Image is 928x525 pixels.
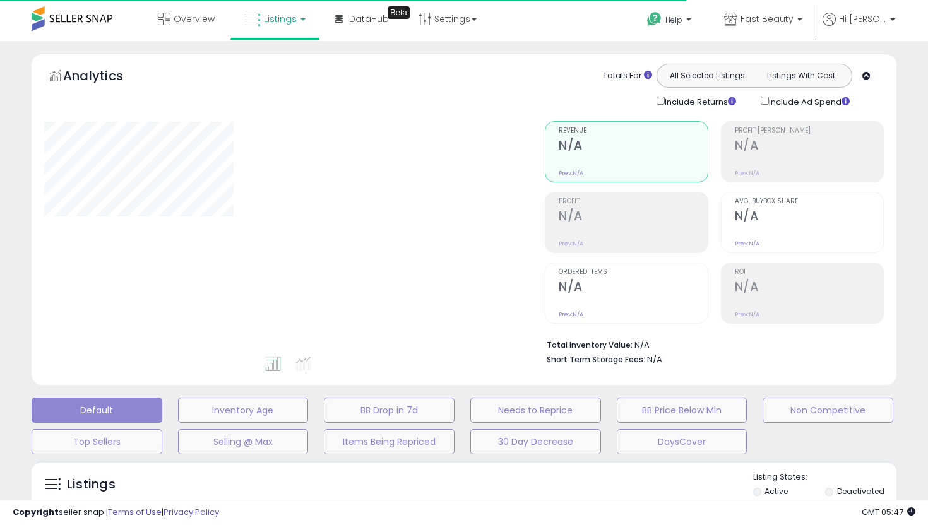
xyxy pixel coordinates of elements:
[470,429,601,454] button: 30 Day Decrease
[559,138,707,155] h2: N/A
[735,269,883,276] span: ROI
[735,169,759,177] small: Prev: N/A
[735,280,883,297] h2: N/A
[823,13,895,41] a: Hi [PERSON_NAME]
[741,13,794,25] span: Fast Beauty
[324,429,455,454] button: Items Being Repriced
[388,6,410,19] div: Tooltip anchor
[547,336,874,351] li: N/A
[603,70,652,82] div: Totals For
[559,310,583,318] small: Prev: N/A
[63,67,148,88] h5: Analytics
[754,68,848,84] button: Listings With Cost
[178,429,309,454] button: Selling @ Max
[617,398,747,423] button: BB Price Below Min
[324,398,455,423] button: BB Drop in 7d
[470,398,601,423] button: Needs to Reprice
[735,240,759,247] small: Prev: N/A
[839,13,886,25] span: Hi [PERSON_NAME]
[264,13,297,25] span: Listings
[559,169,583,177] small: Prev: N/A
[751,94,870,109] div: Include Ad Spend
[735,310,759,318] small: Prev: N/A
[665,15,682,25] span: Help
[647,353,662,365] span: N/A
[559,269,707,276] span: Ordered Items
[13,507,219,519] div: seller snap | |
[547,339,633,350] b: Total Inventory Value:
[735,198,883,205] span: Avg. Buybox Share
[617,429,747,454] button: DaysCover
[559,127,707,134] span: Revenue
[660,68,754,84] button: All Selected Listings
[349,13,389,25] span: DataHub
[32,429,162,454] button: Top Sellers
[763,398,893,423] button: Non Competitive
[647,94,751,109] div: Include Returns
[735,209,883,226] h2: N/A
[735,138,883,155] h2: N/A
[559,198,707,205] span: Profit
[559,280,707,297] h2: N/A
[559,209,707,226] h2: N/A
[32,398,162,423] button: Default
[637,2,704,41] a: Help
[735,127,883,134] span: Profit [PERSON_NAME]
[178,398,309,423] button: Inventory Age
[13,506,59,518] strong: Copyright
[174,13,215,25] span: Overview
[559,240,583,247] small: Prev: N/A
[547,354,645,365] b: Short Term Storage Fees:
[646,11,662,27] i: Get Help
